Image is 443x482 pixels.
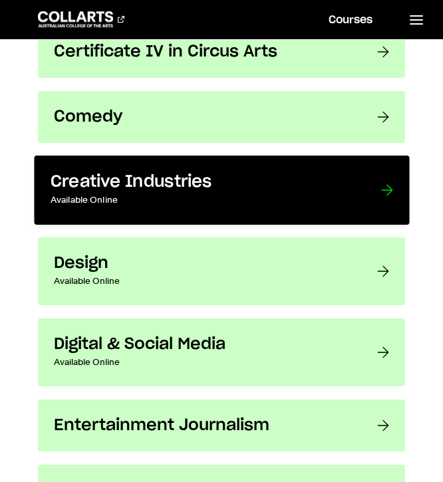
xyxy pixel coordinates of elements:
p: Available Online [54,273,351,289]
div: Go to homepage [38,11,124,27]
h3: Digital & Social Media [54,334,351,354]
a: Digital & Social Media Available Online [38,318,406,386]
p: Available Online [51,192,354,208]
h3: Comedy [54,107,351,127]
h3: Design [54,253,351,273]
a: Creative Industries Available Online [34,156,409,225]
a: Comedy [38,91,406,143]
a: Certificate IV in Circus Arts [38,26,406,78]
a: Design Available Online [38,237,406,305]
p: Available Online [54,354,351,370]
h3: Creative Industries [51,172,354,193]
h3: Entertainment Journalism [54,416,351,435]
h3: Certificate IV in Circus Arts [54,42,351,62]
a: Entertainment Journalism [38,400,406,451]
